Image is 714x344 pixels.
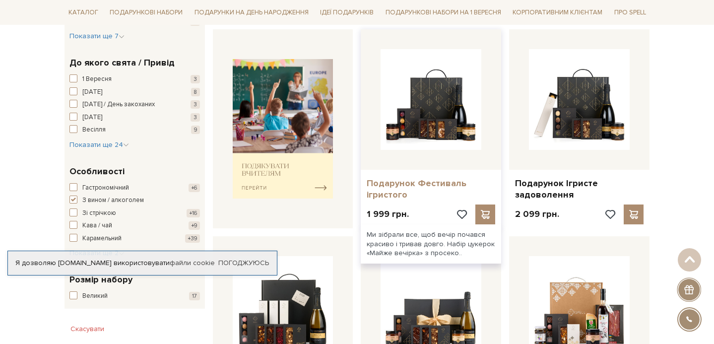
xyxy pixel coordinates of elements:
p: 2 099 грн. [515,208,559,220]
button: Весілля 9 [69,125,200,135]
button: З вином / алкоголем [69,196,200,206]
span: Зі стрічкою [82,208,116,218]
span: Великий [82,291,108,301]
a: Каталог [65,5,102,20]
span: Карамельний [82,234,122,244]
a: Подарунок Ігристе задоволення [515,178,644,201]
a: Подарункові набори на 1 Вересня [382,4,505,21]
span: +39 [185,234,200,243]
span: До якого свята / Привід [69,56,175,69]
button: [DATE] 8 [69,87,200,97]
button: Показати ще 2 [69,248,125,258]
span: 1 Вересня [82,74,112,84]
span: 9 [191,126,200,134]
button: [DATE] / День закоханих 3 [69,100,200,110]
a: Подарункові набори [106,5,187,20]
span: Показати ще 7 [69,32,125,40]
button: Скасувати [65,321,110,337]
a: Подарунок Фестиваль ігристого [367,178,495,201]
button: Великий 17 [69,291,200,301]
span: Весілля [82,125,106,135]
span: 3 [191,75,200,83]
span: [DATE] / День закоханих [82,100,155,110]
button: Показати ще 24 [69,140,129,150]
a: Ідеї подарунків [316,5,378,20]
a: Про Spell [610,5,650,20]
button: Показати ще 7 [69,31,125,41]
p: 1 999 грн. [367,208,409,220]
span: Показати ще 2 [69,249,125,257]
span: +16 [187,209,200,217]
span: [DATE] [82,87,102,97]
span: +9 [189,221,200,230]
a: Подарунки на День народження [191,5,313,20]
span: Гастрономічний [82,183,129,193]
img: banner [233,59,333,199]
span: 11 [190,17,200,26]
button: Гастрономічний +6 [69,183,200,193]
div: Ми зібрали все, щоб вечір почався красиво і тривав довго. Набір цукерок «Майже вечірка» з просеко.. [361,224,501,264]
button: Зі стрічкою +16 [69,208,200,218]
span: 8 [191,88,200,96]
span: [DATE] [82,113,102,123]
span: 3 [191,100,200,109]
a: Корпоративним клієнтам [509,4,606,21]
span: 17 [189,292,200,300]
span: +6 [189,184,200,192]
span: З вином / алкоголем [82,196,144,206]
button: 1 Вересня 3 [69,74,200,84]
button: Карамельний +39 [69,234,200,244]
span: Особливості [69,165,125,178]
a: файли cookie [170,259,215,267]
span: Показати ще 24 [69,140,129,149]
button: Кава / чай +9 [69,221,200,231]
div: Я дозволяю [DOMAIN_NAME] використовувати [8,259,277,268]
span: Кава / чай [82,221,112,231]
span: 3 [191,113,200,122]
span: Розмір набору [69,273,132,286]
button: [DATE] 3 [69,113,200,123]
a: Погоджуюсь [218,259,269,268]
